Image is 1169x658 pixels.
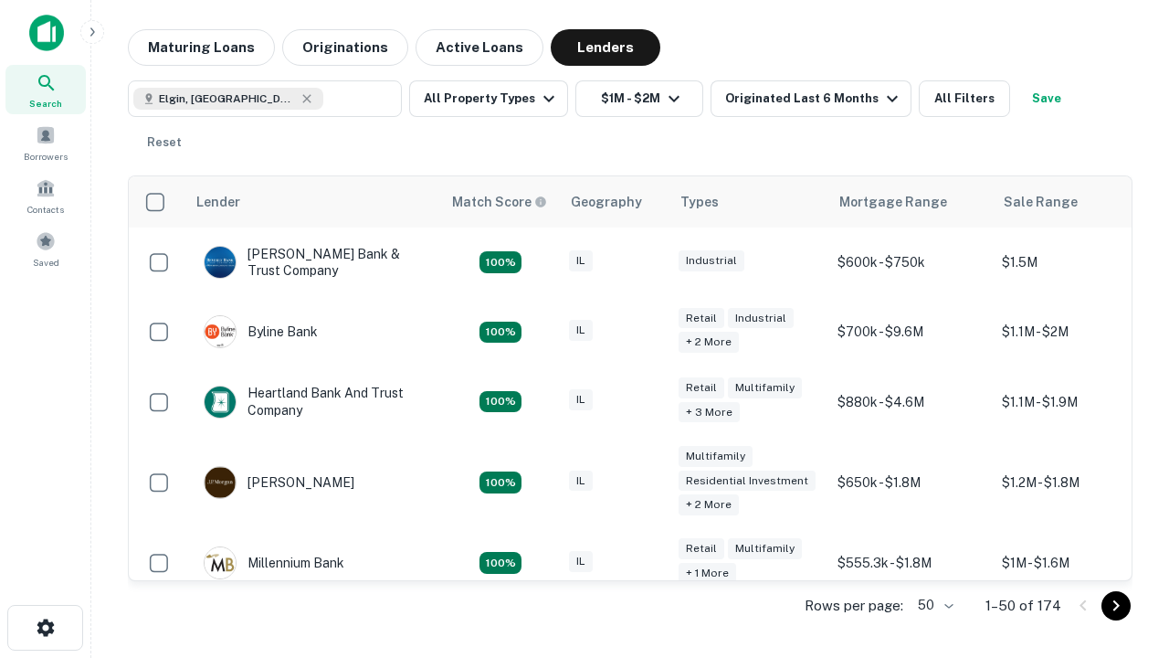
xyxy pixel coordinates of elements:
[479,322,521,344] div: Matching Properties: 18, hasApolloMatch: undefined
[919,80,1010,117] button: All Filters
[828,437,993,529] td: $650k - $1.8M
[479,472,521,493] div: Matching Properties: 24, hasApolloMatch: undefined
[452,192,547,212] div: Capitalize uses an advanced AI algorithm to match your search with the best lender. The match sco...
[479,552,521,574] div: Matching Properties: 16, hasApolloMatch: undefined
[479,391,521,413] div: Matching Properties: 20, hasApolloMatch: undefined
[575,80,703,117] button: $1M - $2M
[728,377,802,398] div: Multifamily
[828,366,993,436] td: $880k - $4.6M
[204,466,354,499] div: [PERSON_NAME]
[29,96,62,111] span: Search
[828,228,993,297] td: $600k - $750k
[1017,80,1076,117] button: Save your search to get updates of matches that match your search criteria.
[479,251,521,273] div: Matching Properties: 28, hasApolloMatch: undefined
[204,385,423,418] div: Heartland Bank And Trust Company
[5,65,86,114] a: Search
[33,255,59,270] span: Saved
[993,437,1157,529] td: $1.2M - $1.8M
[993,228,1157,297] td: $1.5M
[569,320,593,341] div: IL
[1101,591,1131,621] button: Go to next page
[828,176,993,228] th: Mortgage Range
[711,80,911,117] button: Originated Last 6 Months
[282,29,408,66] button: Originations
[679,377,724,398] div: Retail
[24,149,68,164] span: Borrowers
[204,246,423,279] div: [PERSON_NAME] Bank & Trust Company
[569,471,593,492] div: IL
[5,171,86,220] a: Contacts
[569,250,593,271] div: IL
[679,563,736,584] div: + 1 more
[571,191,642,213] div: Geography
[204,315,318,348] div: Byline Bank
[135,124,194,161] button: Reset
[205,316,236,347] img: picture
[452,192,543,212] h6: Match Score
[551,29,660,66] button: Lenders
[205,467,236,498] img: picture
[416,29,543,66] button: Active Loans
[993,297,1157,366] td: $1.1M - $2M
[1004,191,1078,213] div: Sale Range
[839,191,947,213] div: Mortgage Range
[828,297,993,366] td: $700k - $9.6M
[159,90,296,107] span: Elgin, [GEOGRAPHIC_DATA], [GEOGRAPHIC_DATA]
[828,528,993,598] td: $555.3k - $1.8M
[679,494,739,515] div: + 2 more
[27,202,64,217] span: Contacts
[679,538,724,559] div: Retail
[728,308,794,329] div: Industrial
[569,389,593,410] div: IL
[205,247,236,278] img: picture
[993,176,1157,228] th: Sale Range
[5,224,86,273] a: Saved
[679,308,724,329] div: Retail
[679,446,753,467] div: Multifamily
[679,402,740,423] div: + 3 more
[680,191,719,213] div: Types
[1078,512,1169,600] iframe: Chat Widget
[679,332,739,353] div: + 2 more
[669,176,828,228] th: Types
[185,176,441,228] th: Lender
[205,387,236,418] img: picture
[993,528,1157,598] td: $1M - $1.6M
[5,118,86,167] a: Borrowers
[993,366,1157,436] td: $1.1M - $1.9M
[196,191,240,213] div: Lender
[985,595,1061,617] p: 1–50 of 174
[128,29,275,66] button: Maturing Loans
[679,250,744,271] div: Industrial
[805,595,903,617] p: Rows per page:
[728,538,802,559] div: Multifamily
[911,592,956,619] div: 50
[569,551,593,572] div: IL
[205,547,236,578] img: picture
[441,176,560,228] th: Capitalize uses an advanced AI algorithm to match your search with the best lender. The match sco...
[725,88,903,110] div: Originated Last 6 Months
[560,176,669,228] th: Geography
[29,15,64,51] img: capitalize-icon.png
[409,80,568,117] button: All Property Types
[204,547,344,579] div: Millennium Bank
[679,471,816,492] div: Residential Investment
